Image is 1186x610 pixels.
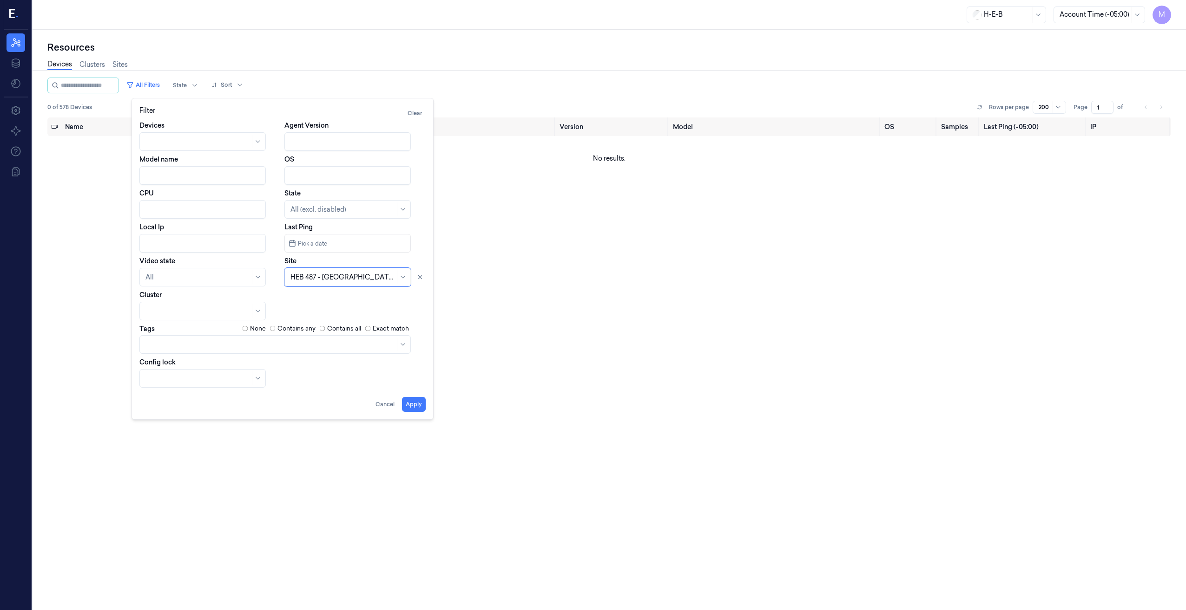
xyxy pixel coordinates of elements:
th: Site [415,117,556,136]
span: Page [1074,103,1087,111]
label: Devices [139,121,165,130]
th: IP [1087,117,1171,136]
th: Last Ping (-05:00) [980,117,1086,136]
button: M [1153,6,1171,24]
th: Samples [937,117,980,136]
a: Devices [47,59,72,70]
span: 0 of 578 Devices [47,103,92,111]
label: State [284,188,301,198]
label: Local Ip [139,222,164,232]
label: None [250,324,266,333]
label: Exact match [373,324,409,333]
label: Cluster [139,290,162,299]
label: CPU [139,188,154,198]
nav: pagination [1140,101,1167,114]
span: Pick a date [296,239,327,248]
label: Model name [139,155,178,164]
th: Name [61,117,203,136]
th: OS [881,117,937,136]
label: Video state [139,256,175,266]
label: Contains all [327,324,361,333]
button: Pick a date [284,234,411,253]
span: of [1117,103,1132,111]
label: Agent Version [284,121,329,130]
label: OS [284,155,294,164]
p: Rows per page [989,103,1029,111]
a: Sites [112,60,128,70]
th: Model [669,117,881,136]
label: Contains any [277,324,316,333]
button: Apply [402,397,426,412]
label: Config lock [139,357,176,367]
div: Filter [139,106,426,121]
th: Version [556,117,669,136]
td: No results. [47,136,1171,181]
button: Cancel [372,397,398,412]
label: Site [284,256,296,266]
button: Clear [404,106,426,121]
label: Tags [139,325,155,332]
button: All Filters [123,78,164,92]
div: Resources [47,41,1171,54]
label: Last Ping [284,222,313,232]
a: Clusters [79,60,105,70]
